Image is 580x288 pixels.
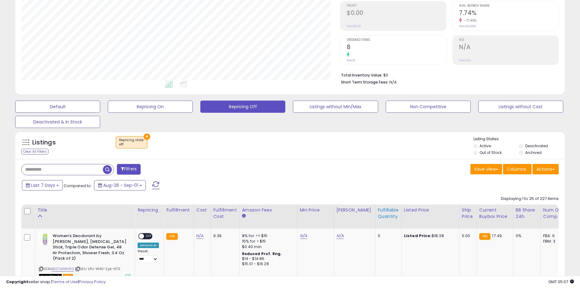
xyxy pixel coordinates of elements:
div: Fulfillment Cost [213,207,237,220]
h2: N/A [459,44,558,52]
span: Compared to: [64,183,92,189]
span: OFF [144,234,154,239]
b: Total Inventory Value: [341,73,382,78]
span: Profit [347,4,446,8]
div: 0 [378,233,397,239]
b: Listed Price: [404,233,432,239]
div: Clear All Filters [21,149,48,155]
div: off [119,142,144,147]
small: FBA [166,233,178,240]
div: $18.38 [404,233,455,239]
label: Deactivated [525,143,548,148]
a: N/A [300,233,307,239]
button: Repricing Off [200,101,285,113]
span: Repricing state : [119,138,144,147]
div: FBM: 3 [543,239,563,244]
span: Ordered Items [347,38,446,42]
b: Women's Deodorant by [PERSON_NAME], [MEDICAL_DATA] Stick, Triple Odor Defense Gel, 48 Hr Protecti... [53,233,127,263]
span: N/A [389,79,397,85]
div: 0.00 [462,233,472,239]
a: N/A [336,233,344,239]
h5: Listings [32,138,56,147]
span: | SKU: LPU-W40-2pk-670 [75,266,121,271]
div: Current Buybox Price [479,207,511,220]
small: -77.45% [462,18,477,23]
button: Deactivated & In Stock [15,116,100,128]
div: seller snap | | [6,279,106,285]
p: Listing States: [473,136,565,142]
div: Amazon AI [138,243,159,248]
a: N/A [196,233,204,239]
small: Prev: N/A [459,59,471,62]
small: Prev: $0.00 [347,24,361,28]
button: Repricing On [108,101,193,113]
button: Default [15,101,100,113]
button: Non Competitive [386,101,471,113]
span: 2025-09-9 05:07 GMT [548,279,574,285]
div: 6.36 [213,233,235,239]
span: Last 7 Days [31,182,55,188]
button: Filters [117,164,141,175]
div: $14 - $14.86 [242,256,293,261]
div: 15% for > $15 [242,239,293,244]
img: 4199ZQeEi7L._SL40_.jpg [39,233,51,245]
h2: 7.74% [459,9,558,18]
div: FBA: 6 [543,233,563,239]
a: Terms of Use [52,279,78,285]
button: Actions [533,164,559,174]
button: Listings without Cost [478,101,563,113]
button: × [144,133,150,140]
div: Displaying 1 to 25 of 227 items [501,196,559,202]
button: Save View [470,164,502,174]
div: Ship Price [462,207,474,220]
span: Columns [507,166,526,172]
small: Amazon Fees. [242,213,246,219]
div: Repricing [138,207,161,213]
div: $15.01 - $16.28 [242,261,293,267]
div: Num of Comp. [543,207,565,220]
button: Columns [503,164,532,174]
li: $0 [341,71,554,78]
a: Privacy Policy [79,279,106,285]
b: Short Term Storage Fees: [341,80,388,85]
div: BB Share 24h. [516,207,538,220]
div: [PERSON_NAME] [336,207,373,213]
small: FBA [479,233,490,240]
div: Preset: [138,249,159,263]
b: Reduced Prof. Rng. [242,251,282,256]
div: Title [37,207,132,213]
a: B00TJ6WLN0 [51,266,74,272]
div: Fulfillment [166,207,191,213]
button: Last 7 Days [22,180,63,190]
strong: Copyright [6,279,28,285]
h2: $0.00 [347,9,446,18]
div: Amazon Fees [242,207,295,213]
button: Aug-26 - Sep-01 [94,180,146,190]
h2: 8 [347,44,446,52]
span: ROI [459,38,558,42]
div: 8% for <= $15 [242,233,293,239]
div: Fulfillable Quantity [378,207,399,220]
small: Prev: 34.33% [459,24,476,28]
span: Avg. Buybox Share [459,4,558,8]
label: Out of Stock [480,150,502,155]
label: Archived [525,150,542,155]
div: Listed Price [404,207,457,213]
label: Active [480,143,491,148]
div: 0% [516,233,536,239]
div: $0.40 min [242,244,293,250]
div: Cost [196,207,208,213]
small: Prev: 0 [347,59,355,62]
button: Listings without Min/Max [293,101,378,113]
span: 17.49 [492,233,502,239]
span: Aug-26 - Sep-01 [103,182,138,188]
div: Min Price [300,207,331,213]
